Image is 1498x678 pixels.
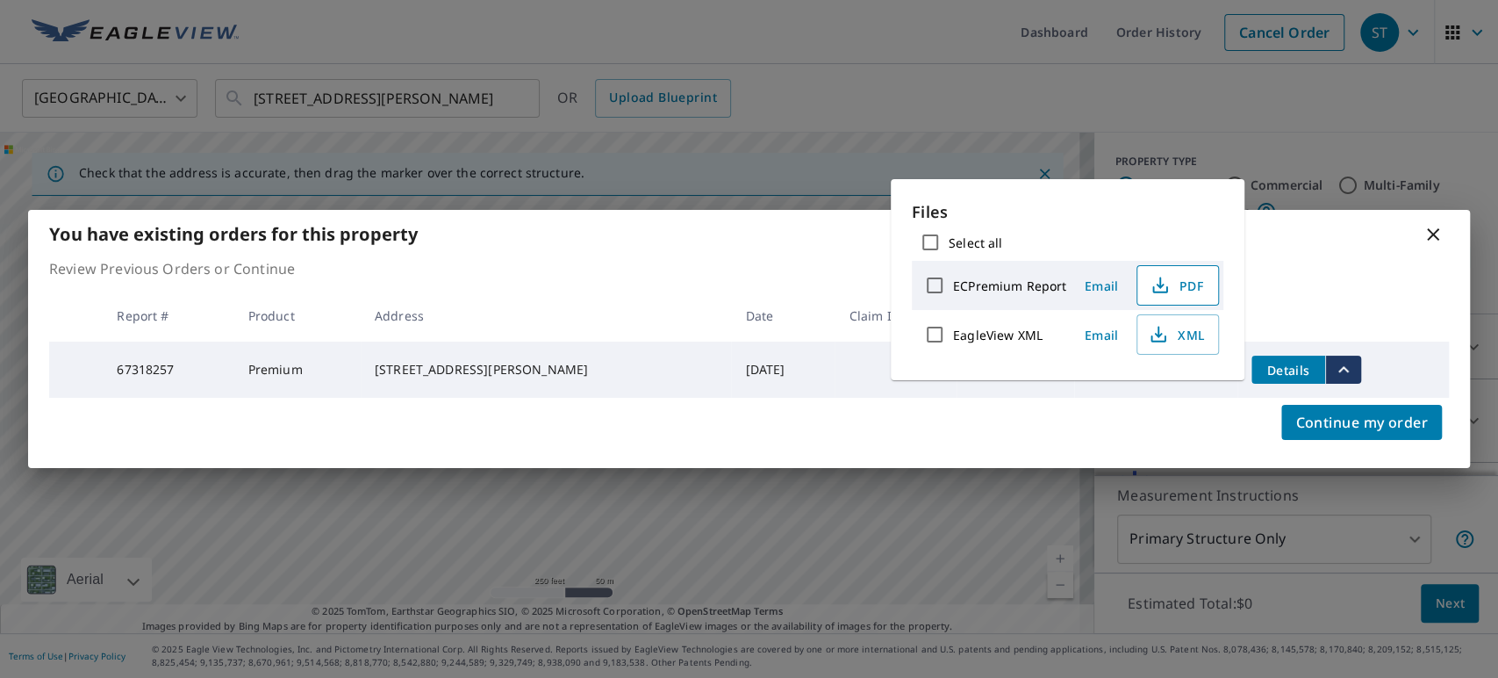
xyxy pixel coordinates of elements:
span: XML [1148,324,1204,345]
button: XML [1136,314,1219,355]
th: Claim ID [835,290,956,342]
button: Continue my order [1281,405,1442,440]
td: 67318257 [103,342,233,398]
th: Product [234,290,361,342]
td: [DATE] [731,342,835,398]
th: Date [731,290,835,342]
span: Continue my order [1295,410,1428,435]
label: ECPremium Report [953,278,1066,294]
span: Details [1262,362,1315,379]
button: detailsBtn-67318257 [1251,356,1325,384]
button: filesDropdownBtn-67318257 [1325,356,1361,384]
button: PDF [1136,265,1219,306]
td: Premium [234,342,361,398]
div: [STREET_ADDRESS][PERSON_NAME] [375,361,718,379]
label: EagleView XML [953,327,1043,343]
th: Address [361,290,732,342]
th: Report # [103,290,233,342]
p: Files [912,200,1223,224]
b: You have existing orders for this property [49,222,418,246]
span: PDF [1148,275,1204,296]
span: Email [1080,327,1122,343]
label: Select all [949,234,1002,251]
p: Review Previous Orders or Continue [49,258,1449,279]
button: Email [1073,272,1129,299]
span: Email [1080,278,1122,294]
button: Email [1073,321,1129,349]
